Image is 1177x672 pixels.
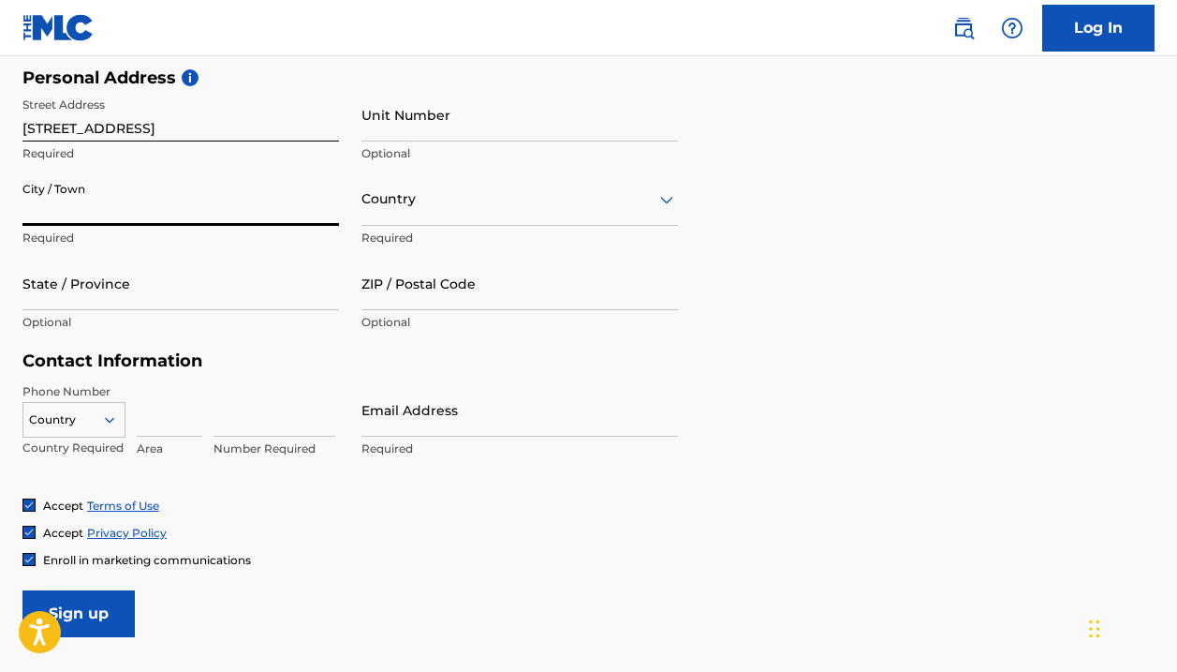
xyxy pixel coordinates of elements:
[361,314,678,331] p: Optional
[23,500,35,511] img: checkbox
[22,145,339,162] p: Required
[43,553,251,567] span: Enroll in marketing communications
[22,314,339,331] p: Optional
[1083,582,1177,672] iframe: Chat Widget
[952,17,975,39] img: search
[213,441,335,457] p: Number Required
[22,67,1155,89] h5: Personal Address
[361,230,678,246] p: Required
[1042,5,1155,52] a: Log In
[22,230,339,246] p: Required
[1001,17,1023,39] img: help
[43,526,83,540] span: Accept
[22,351,678,372] h5: Contact Information
[361,441,678,457] p: Required
[23,527,35,538] img: checkbox
[361,145,678,162] p: Optional
[945,9,982,47] a: Public Search
[1089,601,1100,657] div: Drag
[43,499,83,513] span: Accept
[87,526,167,540] a: Privacy Policy
[993,9,1031,47] div: Help
[22,440,125,456] p: Country Required
[22,590,135,637] input: Sign up
[137,441,202,457] p: Area
[182,69,199,86] span: i
[87,499,159,513] a: Terms of Use
[22,14,95,41] img: MLC Logo
[23,554,35,565] img: checkbox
